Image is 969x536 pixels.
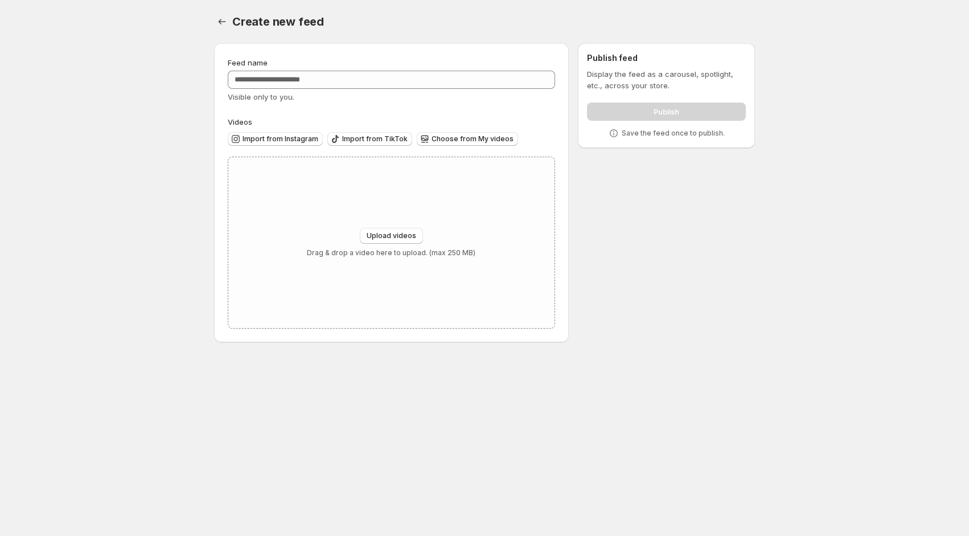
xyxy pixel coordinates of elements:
span: Import from TikTok [342,134,408,144]
p: Save the feed once to publish. [622,129,725,138]
span: Feed name [228,58,268,67]
span: Import from Instagram [243,134,318,144]
button: Import from Instagram [228,132,323,146]
button: Settings [214,14,230,30]
button: Import from TikTok [327,132,412,146]
span: Upload videos [367,231,416,240]
p: Display the feed as a carousel, spotlight, etc., across your store. [587,68,746,91]
span: Visible only to you. [228,92,294,101]
button: Choose from My videos [417,132,518,146]
h2: Publish feed [587,52,746,64]
span: Create new feed [232,15,324,28]
span: Videos [228,117,252,126]
button: Upload videos [360,228,423,244]
span: Choose from My videos [432,134,514,144]
p: Drag & drop a video here to upload. (max 250 MB) [307,248,475,257]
